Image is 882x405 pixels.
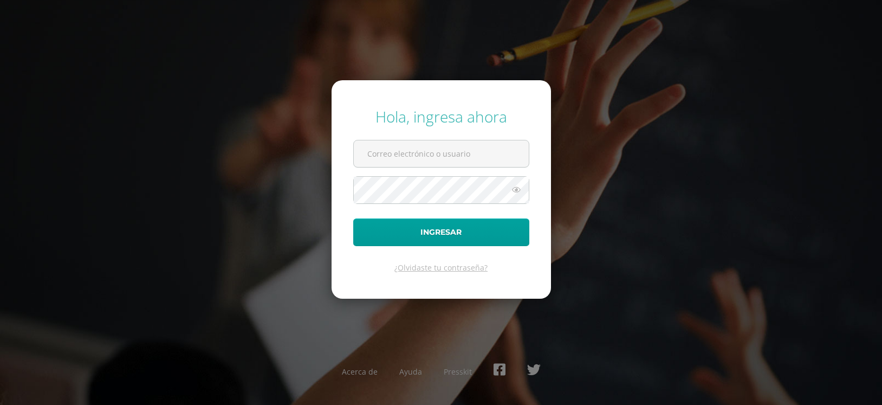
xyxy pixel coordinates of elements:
a: Presskit [444,367,472,377]
div: Hola, ingresa ahora [353,106,529,127]
a: Acerca de [342,367,378,377]
button: Ingresar [353,218,529,246]
input: Correo electrónico o usuario [354,140,529,167]
a: Ayuda [399,367,422,377]
a: ¿Olvidaste tu contraseña? [394,262,488,273]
